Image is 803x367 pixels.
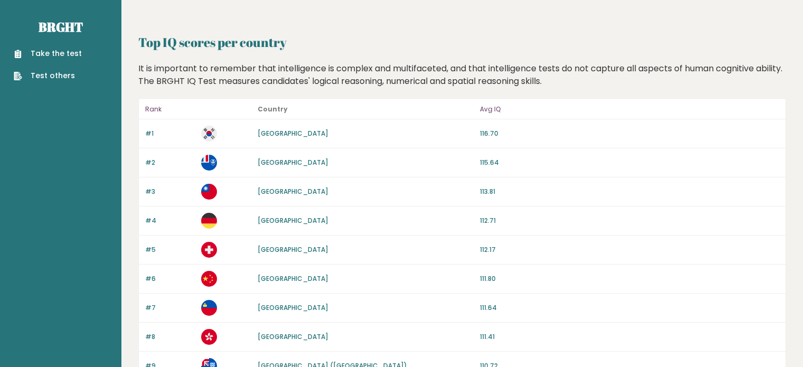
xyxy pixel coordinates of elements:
a: Test others [14,70,82,81]
a: [GEOGRAPHIC_DATA] [258,274,328,283]
img: cn.svg [201,271,217,287]
h2: Top IQ scores per country [138,33,786,52]
p: #8 [145,332,195,342]
p: 111.41 [480,332,779,342]
p: #2 [145,158,195,167]
div: It is important to remember that intelligence is complex and multifaceted, and that intelligence ... [135,62,790,88]
a: [GEOGRAPHIC_DATA] [258,303,328,312]
img: ch.svg [201,242,217,258]
a: [GEOGRAPHIC_DATA] [258,187,328,196]
p: Avg IQ [480,103,779,116]
p: #6 [145,274,195,284]
p: Rank [145,103,195,116]
img: hk.svg [201,329,217,345]
img: tw.svg [201,184,217,200]
a: [GEOGRAPHIC_DATA] [258,129,328,138]
p: 115.64 [480,158,779,167]
img: de.svg [201,213,217,229]
p: #1 [145,129,195,138]
a: Take the test [14,48,82,59]
a: [GEOGRAPHIC_DATA] [258,216,328,225]
a: Brght [39,18,83,35]
p: 113.81 [480,187,779,196]
p: #4 [145,216,195,225]
a: [GEOGRAPHIC_DATA] [258,158,328,167]
a: [GEOGRAPHIC_DATA] [258,245,328,254]
p: #5 [145,245,195,255]
img: tf.svg [201,155,217,171]
p: #3 [145,187,195,196]
p: 112.17 [480,245,779,255]
p: 112.71 [480,216,779,225]
img: kr.svg [201,126,217,142]
p: 116.70 [480,129,779,138]
p: 111.80 [480,274,779,284]
p: #7 [145,303,195,313]
a: [GEOGRAPHIC_DATA] [258,332,328,341]
b: Country [258,105,288,114]
img: li.svg [201,300,217,316]
p: 111.64 [480,303,779,313]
